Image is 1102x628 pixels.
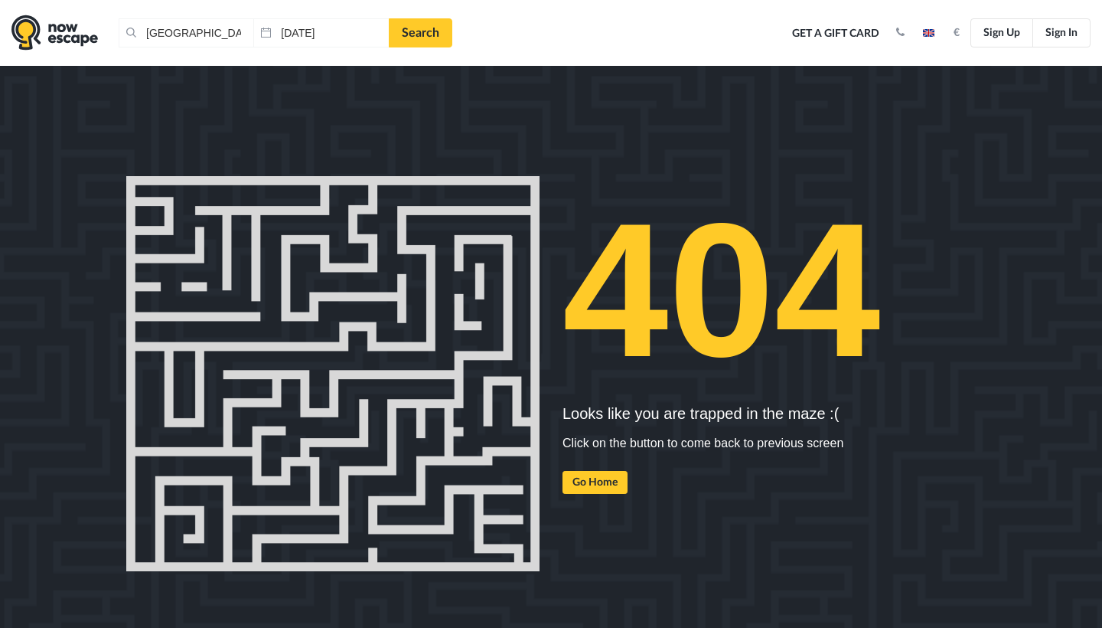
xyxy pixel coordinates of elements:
a: Go Home [562,471,628,494]
input: Place or Room Name [119,18,253,47]
input: Date [253,18,388,47]
img: en.jpg [923,29,934,37]
a: Sign In [1032,18,1091,47]
h5: Looks like you are trapped in the maze :( [562,405,976,422]
a: Sign Up [970,18,1033,47]
p: Click on the button to come back to previous screen [562,434,976,453]
a: Search [389,18,452,47]
h1: 404 [562,176,976,405]
strong: € [954,28,960,38]
img: logo [11,15,98,51]
a: Get a Gift Card [787,17,885,51]
button: € [946,25,967,41]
